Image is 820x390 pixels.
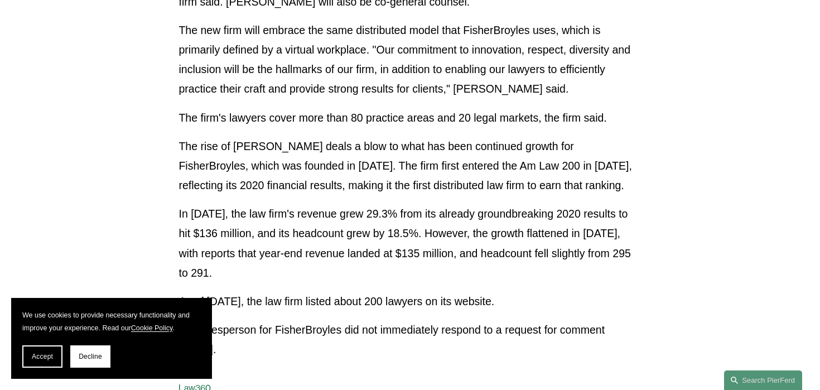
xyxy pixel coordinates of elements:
[179,137,641,195] p: The rise of [PERSON_NAME] deals a blow to what has been continued growth for FisherBroyles, which...
[79,353,102,360] span: Decline
[22,309,201,334] p: We use cookies to provide necessary functionality and improve your experience. Read our .
[11,298,212,379] section: Cookie banner
[179,320,641,359] p: A spokesperson for FisherBroyles did not immediately respond to a request for comment [DATE].
[32,353,53,360] span: Accept
[70,345,110,368] button: Decline
[22,345,62,368] button: Accept
[724,370,802,390] a: Search this site
[179,204,641,283] p: In [DATE], the law firm's revenue grew 29.3% from its already groundbreaking 2020 results to hit ...
[179,108,641,128] p: The firm's lawyers cover more than 80 practice areas and 20 legal markets, the firm said.
[131,324,173,332] a: Cookie Policy
[179,21,641,99] p: The new firm will embrace the same distributed model that FisherBroyles uses, which is primarily ...
[179,292,641,311] p: As of [DATE], the law firm listed about 200 lawyers on its website.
